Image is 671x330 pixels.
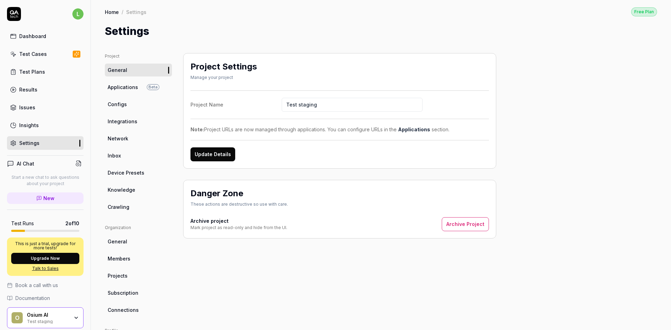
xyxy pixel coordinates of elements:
[108,289,138,296] span: Subscription
[108,118,137,125] span: Integrations
[190,201,288,207] div: These actions are destructive so use with care.
[65,220,79,227] span: 2 of 10
[108,238,127,245] span: General
[19,68,45,75] div: Test Plans
[72,8,84,20] span: l
[190,147,235,161] button: Update Details
[43,195,55,202] span: New
[126,8,146,15] div: Settings
[105,149,172,162] a: Inbox
[17,160,34,167] h4: AI Chat
[11,242,79,250] p: This is just a trial, upgrade for more tests!
[190,217,287,225] h4: Archive project
[19,122,39,129] div: Insights
[7,65,84,79] a: Test Plans
[11,265,79,272] a: Talk to Sales
[108,83,138,91] span: Applications
[19,104,35,111] div: Issues
[105,235,172,248] a: General
[105,132,172,145] a: Network
[190,225,287,231] div: Mark project as read-only and hide from the UI.
[108,255,130,262] span: Members
[7,29,84,43] a: Dashboard
[105,98,172,111] a: Configs
[7,47,84,61] a: Test Cases
[108,203,129,211] span: Crawling
[105,166,172,179] a: Device Presets
[190,126,204,132] strong: Note:
[190,60,257,73] h2: Project Settings
[7,118,84,132] a: Insights
[105,269,172,282] a: Projects
[19,32,46,40] div: Dashboard
[105,252,172,265] a: Members
[108,152,121,159] span: Inbox
[108,272,128,279] span: Projects
[105,8,119,15] a: Home
[282,98,423,112] input: Project Name
[15,281,58,289] span: Book a call with us
[105,64,172,76] a: General
[11,220,34,227] h5: Test Runs
[7,174,84,187] p: Start a new chat to ask questions about your project
[108,66,127,74] span: General
[108,306,139,314] span: Connections
[7,83,84,96] a: Results
[105,115,172,128] a: Integrations
[105,225,172,231] div: Organization
[190,101,282,108] div: Project Name
[11,253,79,264] button: Upgrade Now
[442,217,489,231] button: Archive Project
[105,303,172,316] a: Connections
[15,294,50,302] span: Documentation
[7,281,84,289] a: Book a call with us
[7,294,84,302] a: Documentation
[122,8,123,15] div: /
[147,84,159,90] span: Beta
[105,81,172,94] a: ApplicationsBeta
[108,135,128,142] span: Network
[105,23,149,39] h1: Settings
[105,286,172,299] a: Subscription
[19,50,47,58] div: Test Cases
[108,169,144,176] span: Device Presets
[108,186,135,193] span: Knowledge
[7,192,84,204] a: New
[7,101,84,114] a: Issues
[398,126,430,132] a: Applications
[631,7,657,16] button: Free Plan
[27,318,69,324] div: Test staging
[108,101,127,108] span: Configs
[7,307,84,328] button: OOsium AITest staging
[19,86,37,93] div: Results
[27,312,69,318] div: Osium AI
[12,312,23,323] span: O
[190,74,257,81] div: Manage your project
[72,7,84,21] button: l
[7,136,84,150] a: Settings
[105,183,172,196] a: Knowledge
[105,53,172,59] div: Project
[190,187,243,200] h2: Danger Zone
[105,200,172,213] a: Crawling
[19,139,39,147] div: Settings
[190,126,489,133] div: Project URLs are now managed through applications. You can configure URLs in the section.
